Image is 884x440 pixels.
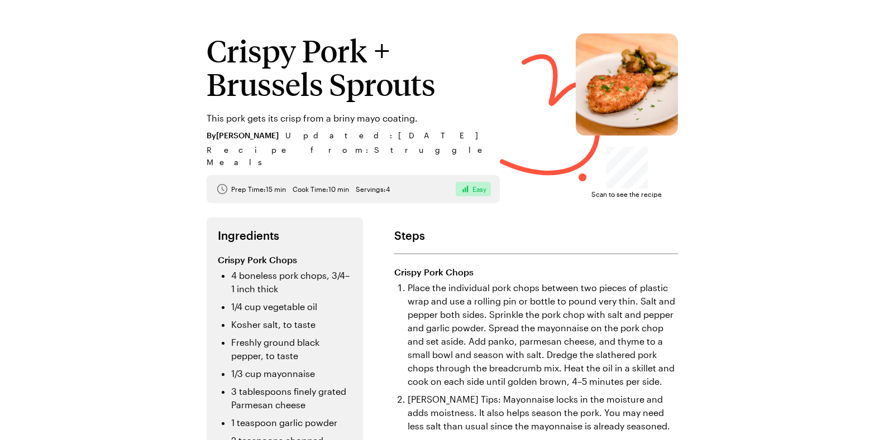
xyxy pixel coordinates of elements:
[408,281,678,388] li: Place the individual pork chops between two pieces of plastic wrap and use a rolling pin or bottl...
[356,185,390,194] span: Servings: 4
[207,129,279,142] span: By [PERSON_NAME]
[576,33,678,136] img: Crispy Pork + Brussels Sprouts
[207,33,500,100] h1: Crispy Pork + Brussels Sprouts
[218,229,352,242] h2: Ingredients
[231,416,352,429] li: 1 teaspoon garlic powder
[293,185,349,194] span: Cook Time: 10 min
[207,144,500,168] span: Recipe from: Struggle Meals
[207,112,500,125] p: This pork gets its crisp from a briny mayo coating.
[231,318,352,331] li: Kosher salt, to taste
[231,185,286,194] span: Prep Time: 15 min
[218,253,352,267] h3: Crispy Pork Chops
[231,300,352,313] li: 1/4 cup vegetable oil
[472,185,486,194] span: Easy
[231,367,352,380] li: 1/3 cup mayonnaise
[394,265,678,279] h3: Crispy Pork Chops
[591,188,662,200] span: Scan to see the recipe
[231,336,352,362] li: Freshly ground black pepper, to taste
[231,385,352,412] li: 3 tablespoons finely grated Parmesan cheese
[408,393,678,433] li: [PERSON_NAME] Tips: Mayonnaise locks in the moisture and adds moistness. It also helps season the...
[285,129,489,142] span: Updated : [DATE]
[394,229,678,242] h2: Steps
[231,269,352,296] li: 4 boneless pork chops, 3/4–1 inch thick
